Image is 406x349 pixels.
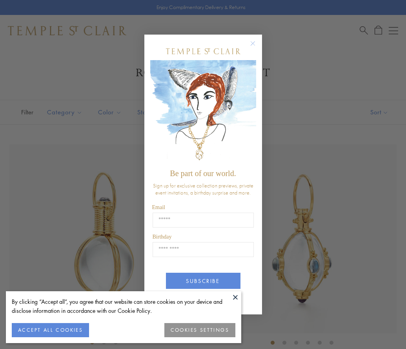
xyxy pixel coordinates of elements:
button: ACCEPT ALL COOKIES [12,323,89,337]
button: COOKIES SETTINGS [164,323,235,337]
span: Sign up for exclusive collection previews, private event invitations, a birthday surprise and more. [153,182,253,196]
button: Close dialog [252,42,262,52]
input: Email [153,213,254,228]
span: Be part of our world. [170,169,236,178]
span: Email [152,204,165,210]
span: Birthday [153,234,172,240]
img: Temple St. Clair [166,48,240,54]
div: By clicking “Accept all”, you agree that our website can store cookies on your device and disclos... [12,297,235,315]
button: SUBSCRIBE [166,273,240,289]
img: c4a9eb12-d91a-4d4a-8ee0-386386f4f338.jpeg [150,60,256,165]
